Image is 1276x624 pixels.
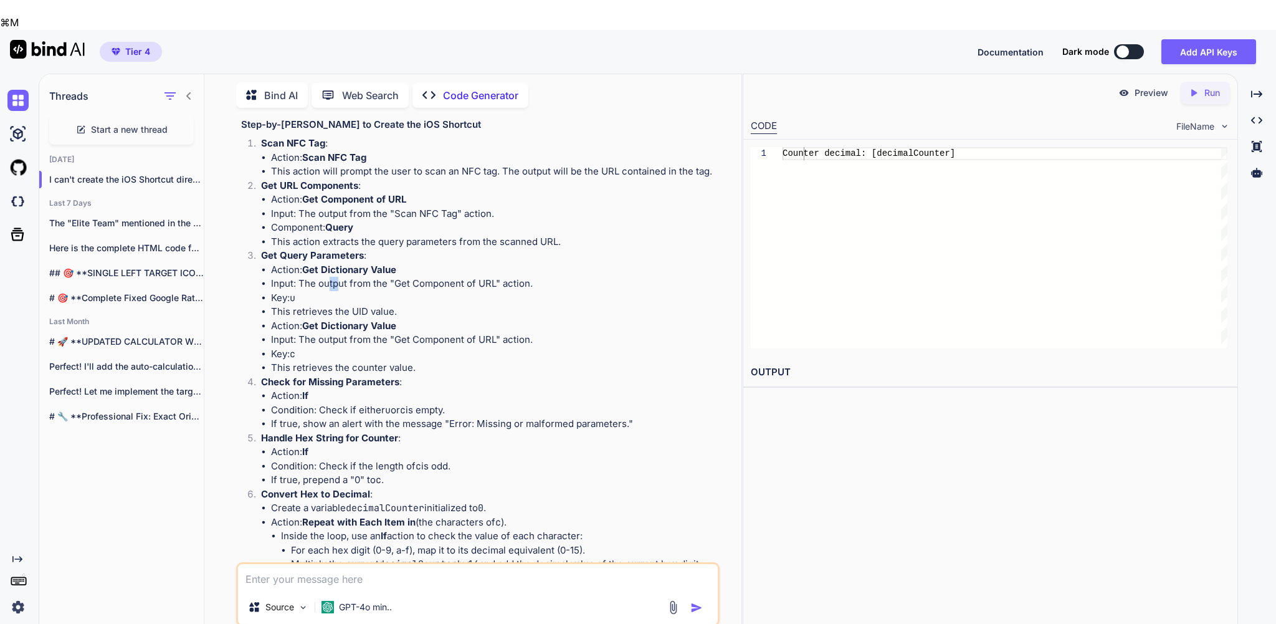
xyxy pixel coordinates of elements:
[271,516,717,572] li: Action: (the characters of ).
[1204,87,1220,99] p: Run
[381,530,387,542] strong: If
[302,264,396,276] strong: Get Dictionary Value
[291,544,717,558] li: For each hex digit (0-9, a-f), map it to its decimal equivalent (0-15).
[7,90,29,111] img: chat
[271,501,717,516] li: Create a variable initialized to .
[400,404,406,416] code: c
[261,137,717,151] p: :
[7,191,29,212] img: darkCloudIdeIcon
[7,157,29,178] img: githubLight
[49,292,204,304] p: # 🎯 **Complete Fixed Google Rating Calculator...
[91,123,168,136] span: Start a new thread
[271,235,717,249] li: This action extracts the query parameters from the scanned URL.
[302,151,366,163] strong: Scan NFC Tag
[49,89,88,103] h1: Threads
[261,488,370,500] strong: Convert Hex to Decimal
[39,317,204,327] h2: Last Month
[1118,87,1130,98] img: preview
[751,147,766,160] div: 1
[302,320,396,332] strong: Get Dictionary Value
[1176,120,1214,133] span: FileName
[7,123,29,145] img: ai-studio
[271,473,717,487] li: If true, prepend a "0" to .
[271,305,717,319] p: This retrieves the UID value.
[339,601,392,613] p: GPT-4o min..
[265,601,294,613] p: Source
[783,148,955,158] span: Counter decimal: [decimalCounter]
[342,88,399,103] p: Web Search
[302,390,308,401] strong: If
[271,445,717,459] li: Action:
[325,221,353,233] strong: Query
[385,404,391,416] code: u
[10,40,85,59] img: Bind AI
[261,432,398,444] strong: Handle Hex String for Counter
[1161,39,1256,64] button: Add API Keys
[271,403,717,418] li: Condition: Check if either or is empty.
[751,119,777,134] div: CODE
[271,347,717,362] p: Key:
[261,249,717,263] p: :
[261,180,358,191] strong: Get URL Components
[468,558,479,570] code: 16
[379,558,457,570] code: decimalCounter
[49,242,204,254] p: Here is the complete HTML code for...
[49,267,204,279] p: ## 🎯 **SINGLE LEFT TARGET ICON -...
[271,417,717,431] li: If true, show an alert with the message "Error: Missing or malformed parameters."
[743,358,1237,387] h2: OUTPUT
[49,173,204,186] p: I can't create the iOS Shortcut directly...
[271,193,717,207] li: Action:
[261,431,717,446] p: :
[100,42,162,62] button: premiumTier 4
[7,597,29,618] img: settings
[302,446,308,458] strong: If
[264,88,298,103] p: Bind AI
[271,165,717,179] li: This action will prompt the user to scan an NFC tag. The output will be the URL contained in the ...
[978,46,1044,59] button: Documentation
[291,557,717,572] li: Multiply the current by and add the decimal value of the current hex digit.
[261,487,717,502] p: :
[478,502,483,514] code: 0
[261,376,399,388] strong: Check for Missing Parameters
[495,516,501,529] code: c
[690,602,703,614] img: icon
[39,155,204,165] h2: [DATE]
[416,460,421,473] code: c
[346,502,424,514] code: decimalCounter
[1135,87,1168,99] p: Preview
[125,46,150,58] span: Tier 4
[281,529,717,572] li: Inside the loop, use an action to check the value of each character:
[261,179,717,193] p: :
[49,217,204,229] p: The "Elite Team" mentioned in the context...
[271,459,717,474] li: Condition: Check if the length of is odd.
[39,198,204,208] h2: Last 7 Days
[271,151,717,165] li: Action:
[271,361,717,375] p: This retrieves the counter value.
[666,600,680,615] img: attachment
[241,118,717,132] h3: Step-by-[PERSON_NAME] to Create the iOS Shortcut
[376,474,381,486] code: c
[49,360,204,373] p: Perfect! I'll add the auto-calculation functionality and...
[302,193,406,205] strong: Get Component of URL
[49,335,204,348] p: # 🚀 **UPDATED CALCULATOR WITH FIXED GOOGLE...
[271,263,717,277] p: Action:
[261,137,325,149] strong: Scan NFC Tag
[271,333,717,347] p: Input: The output from the "Get Component of URL" action.
[298,602,308,613] img: Pick Models
[271,389,717,403] li: Action:
[112,48,120,55] img: premium
[49,385,204,398] p: Perfect! Let me implement the target input...
[978,47,1044,57] span: Documentation
[271,291,717,305] p: Key:
[261,375,717,390] p: :
[290,348,295,360] code: c
[443,88,518,103] p: Code Generator
[321,601,334,613] img: GPT-4o mini
[261,249,364,261] strong: Get Query Parameters
[271,319,717,334] p: Action:
[271,221,717,235] li: Component:
[271,277,717,291] p: Input: The output from the "Get Component of URL" action.
[271,207,717,221] li: Input: The output from the "Scan NFC Tag" action.
[1062,46,1109,58] span: Dark mode
[1219,121,1230,132] img: chevron down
